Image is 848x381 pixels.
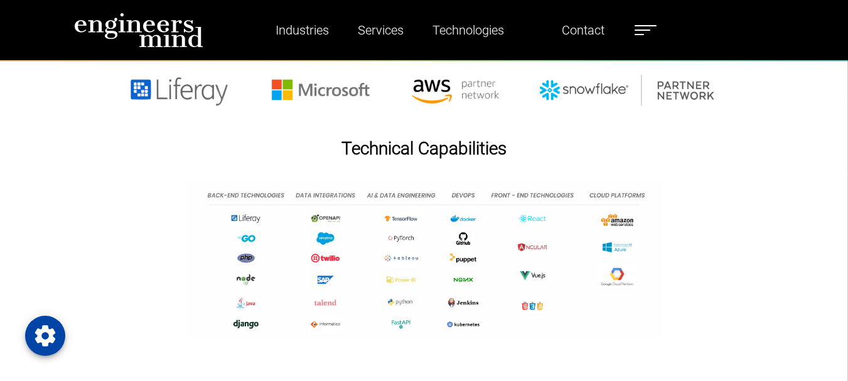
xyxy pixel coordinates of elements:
[271,16,334,45] a: Industries
[353,16,409,45] a: Services
[106,75,742,107] img: logos
[557,16,609,45] a: Contact
[74,13,203,48] img: logo
[427,16,509,45] a: Technologies
[186,178,662,341] img: logos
